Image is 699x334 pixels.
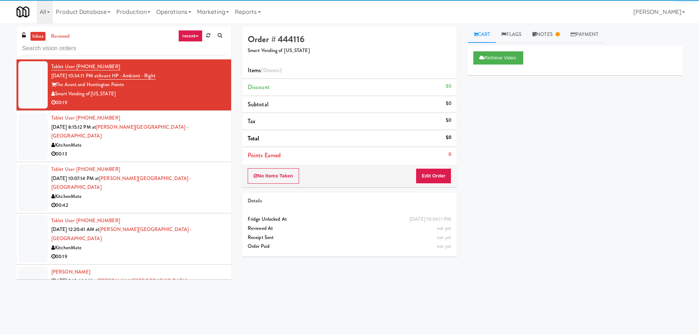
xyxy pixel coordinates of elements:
li: Tablet User· [PHONE_NUMBER][DATE] 12:20:41 AM at[PERSON_NAME][GEOGRAPHIC_DATA] - [GEOGRAPHIC_DATA... [17,213,231,265]
a: Tablet User· [PHONE_NUMBER] [51,63,120,70]
div: 0 [448,150,451,159]
span: Tax [248,117,255,125]
span: [DATE] 8:15:12 PM at [51,124,96,131]
a: [PERSON_NAME][GEOGRAPHIC_DATA] - [GEOGRAPHIC_DATA] [51,175,191,191]
div: 00:42 [51,201,226,210]
a: recent [178,30,203,42]
span: · [PHONE_NUMBER] [74,166,120,173]
div: Smart Vending of [US_STATE] [51,89,226,99]
span: · [PHONE_NUMBER] [74,63,120,70]
span: [DATE] 10:07:14 PM at [51,175,99,182]
div: [DATE] 10:34:11 PM [409,215,451,224]
span: not yet [437,243,451,250]
li: Tablet User· [PHONE_NUMBER][DATE] 10:07:14 PM at[PERSON_NAME][GEOGRAPHIC_DATA] - [GEOGRAPHIC_DATA... [17,162,231,213]
li: Tablet User· [PHONE_NUMBER][DATE] 10:34:11 PM atAvant HP - Ambient - RightThe Avant and Huntingto... [17,59,231,111]
button: Edit Order [416,168,451,184]
div: Order Paid [248,242,451,251]
input: Search vision orders [22,42,226,55]
h5: Smart Vending of [US_STATE] [248,48,451,54]
a: Payment [565,26,604,43]
div: Details [248,197,451,206]
div: 00:13 [51,150,226,159]
li: Tablet User· [PHONE_NUMBER][DATE] 8:15:12 PM at[PERSON_NAME][GEOGRAPHIC_DATA] - [GEOGRAPHIC_DATA]... [17,111,231,162]
a: Cart [468,26,496,43]
div: KitchenMate [51,192,226,201]
a: Flags [496,26,527,43]
a: [PERSON_NAME][GEOGRAPHIC_DATA] - [GEOGRAPHIC_DATA] [51,277,190,293]
div: Receipt Sent [248,233,451,242]
span: · [PHONE_NUMBER] [74,217,120,224]
div: $0 [446,116,451,125]
a: Avant HP - Ambient - Right [98,72,156,80]
div: $0 [446,133,451,142]
a: [PERSON_NAME][GEOGRAPHIC_DATA] - [GEOGRAPHIC_DATA] [51,226,192,242]
span: not yet [437,225,451,232]
div: $0 [446,99,451,108]
button: No Items Taken [248,168,299,184]
a: reviewed [49,32,72,41]
li: [PERSON_NAME][DATE] 9:10:46 AM at[PERSON_NAME][GEOGRAPHIC_DATA] - [GEOGRAPHIC_DATA]KitchenMateUnk... [17,265,231,316]
button: Retrieve Video [473,51,523,65]
a: Tablet User· [PHONE_NUMBER] [51,114,120,121]
div: Fridge Unlocked At [248,215,451,224]
div: KitchenMate [51,141,226,150]
div: Reviewed At [248,224,451,233]
img: Micromart [17,5,29,18]
div: The Avant and Huntington Pointe [51,80,226,89]
a: Tablet User· [PHONE_NUMBER] [51,166,120,173]
span: Items [248,66,281,74]
div: 00:19 [51,252,226,261]
span: Total [248,134,259,143]
span: not yet [437,234,451,241]
a: [PERSON_NAME] [51,268,90,275]
h4: Order # 444116 [248,34,451,44]
div: $0 [446,82,451,91]
span: · [PHONE_NUMBER] [74,114,120,121]
a: Tablet User· [PHONE_NUMBER] [51,217,120,224]
div: KitchenMate [51,243,226,253]
span: [DATE] 10:34:11 PM at [51,72,98,79]
a: inbox [30,32,45,41]
a: [PERSON_NAME][GEOGRAPHIC_DATA] - [GEOGRAPHIC_DATA] [51,124,188,140]
span: Discount [248,83,270,91]
span: [DATE] 12:20:41 AM at [51,226,99,233]
span: Subtotal [248,100,269,109]
span: [DATE] 9:10:46 AM at [51,277,98,284]
span: Points Earned [248,151,281,159]
ng-pluralize: items [267,66,280,74]
div: 00:19 [51,98,226,107]
span: (0 ) [261,66,281,74]
a: Notes [527,26,565,43]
